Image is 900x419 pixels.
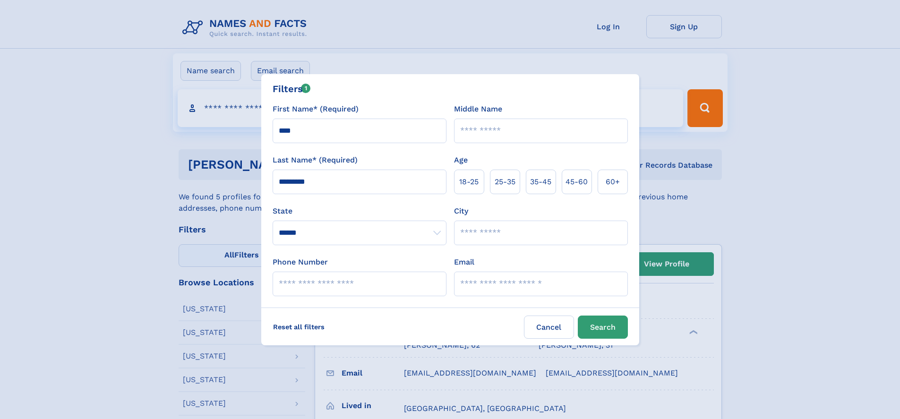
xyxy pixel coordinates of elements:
label: Cancel [524,316,574,339]
div: Filters [273,82,311,96]
label: State [273,205,446,217]
label: Middle Name [454,103,502,115]
span: 45‑60 [566,176,588,188]
span: 60+ [606,176,620,188]
label: Reset all filters [267,316,331,338]
label: First Name* (Required) [273,103,359,115]
label: City [454,205,468,217]
span: 18‑25 [459,176,479,188]
label: Email [454,257,474,268]
button: Search [578,316,628,339]
label: Phone Number [273,257,328,268]
span: 25‑35 [495,176,515,188]
label: Last Name* (Required) [273,154,358,166]
label: Age [454,154,468,166]
span: 35‑45 [530,176,551,188]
